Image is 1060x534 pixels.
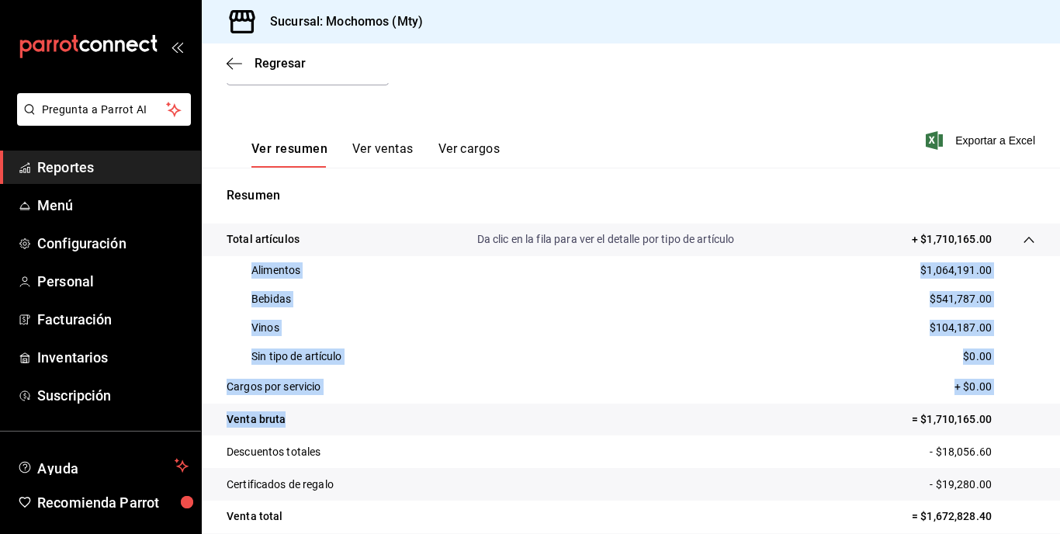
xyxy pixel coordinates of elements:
[37,195,189,216] span: Menú
[352,141,414,168] button: Ver ventas
[171,40,183,53] button: open_drawer_menu
[37,492,189,513] span: Recomienda Parrot
[37,385,189,406] span: Suscripción
[42,102,167,118] span: Pregunta a Parrot AI
[227,231,300,248] p: Total artículos
[920,262,992,279] p: $1,064,191.00
[251,262,300,279] p: Alimentos
[251,141,500,168] div: navigation tabs
[255,56,306,71] span: Regresar
[227,508,282,525] p: Venta total
[438,141,501,168] button: Ver cargos
[930,291,992,307] p: $541,787.00
[251,141,327,168] button: Ver resumen
[37,271,189,292] span: Personal
[37,456,168,475] span: Ayuda
[963,348,992,365] p: $0.00
[17,93,191,126] button: Pregunta a Parrot AI
[11,113,191,129] a: Pregunta a Parrot AI
[912,411,1035,428] p: = $1,710,165.00
[37,157,189,178] span: Reportes
[954,379,1035,395] p: + $0.00
[227,411,286,428] p: Venta bruta
[251,291,291,307] p: Bebidas
[227,186,1035,205] p: Resumen
[912,231,992,248] p: + $1,710,165.00
[912,508,1035,525] p: = $1,672,828.40
[477,231,735,248] p: Da clic en la fila para ver el detalle por tipo de artículo
[930,444,1035,460] p: - $18,056.60
[37,347,189,368] span: Inventarios
[251,320,279,336] p: Vinos
[37,233,189,254] span: Configuración
[227,477,334,493] p: Certificados de regalo
[930,320,992,336] p: $104,187.00
[251,348,342,365] p: Sin tipo de artículo
[258,12,423,31] h3: Sucursal: Mochomos (Mty)
[227,444,320,460] p: Descuentos totales
[37,309,189,330] span: Facturación
[227,56,306,71] button: Regresar
[930,477,1035,493] p: - $19,280.00
[929,131,1035,150] button: Exportar a Excel
[227,379,321,395] p: Cargos por servicio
